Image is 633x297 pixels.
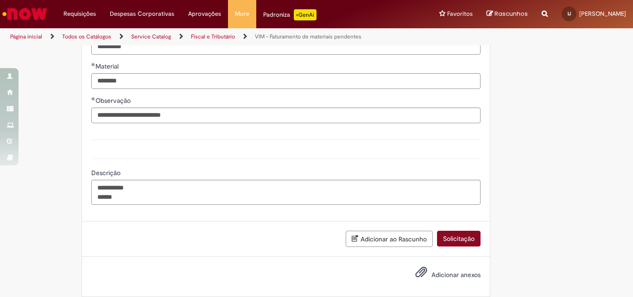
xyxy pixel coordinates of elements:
span: Requisições [63,9,96,19]
a: Service Catalog [131,33,171,40]
span: Aprovações [188,9,221,19]
span: Despesas Corporativas [110,9,174,19]
span: Obrigatório Preenchido [91,63,95,66]
a: Todos os Catálogos [62,33,111,40]
span: Descrição [91,169,122,177]
img: ServiceNow [1,5,49,23]
input: Observação [91,107,481,123]
a: Página inicial [10,33,42,40]
a: Rascunhos [487,10,528,19]
input: Material [91,73,481,89]
span: Rascunhos [494,9,528,18]
button: Adicionar anexos [413,264,430,285]
span: Obrigatório Preenchido [91,97,95,101]
a: Fiscal e Tributário [191,33,235,40]
span: Favoritos [447,9,473,19]
span: More [235,9,249,19]
span: [PERSON_NAME] [579,10,626,18]
div: Padroniza [263,9,316,20]
span: Observação [95,96,133,105]
ul: Trilhas de página [7,28,415,45]
textarea: Descrição [91,180,481,205]
span: Adicionar anexos [431,271,481,279]
button: Solicitação [437,231,481,246]
p: +GenAi [294,9,316,20]
button: Adicionar ao Rascunho [346,231,433,247]
input: Pedido [91,39,481,55]
a: VIM - Faturamento de materiais pendentes [255,33,361,40]
span: Material [95,62,120,70]
span: IJ [568,11,571,17]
